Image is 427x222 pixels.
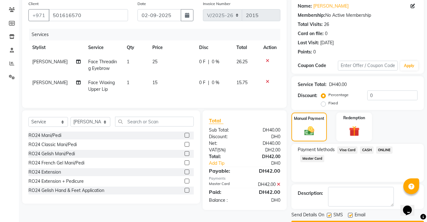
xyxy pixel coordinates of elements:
[245,147,285,153] div: DH2.00
[298,146,335,153] span: Payment Methods
[152,59,157,65] span: 25
[298,49,312,55] div: Points:
[313,3,349,9] a: [PERSON_NAME]
[29,29,285,40] div: Services
[298,40,319,46] div: Last Visit:
[28,187,104,194] div: RO24 Gelish Hand & Feet Application
[28,178,84,185] div: RO24 Extension + Pedicure
[245,167,285,175] div: DH42.00
[204,127,245,133] div: Sub Total:
[204,153,245,160] div: Total:
[245,197,285,204] div: DH0
[245,140,285,147] div: DH40.00
[204,181,245,188] div: Master Card
[204,147,245,153] div: ( )
[32,80,68,85] span: [PERSON_NAME]
[298,92,317,99] div: Discount:
[325,30,327,37] div: 0
[88,80,115,92] span: Face Waxing Upper Lip
[212,79,219,86] span: 0 %
[328,92,349,98] label: Percentage
[245,127,285,133] div: DH40.00
[209,147,217,153] span: VAT
[123,40,149,55] th: Qty
[28,160,84,166] div: RO24 French Gel Mani/Pedi
[346,125,363,138] img: _gift.svg
[204,167,245,175] div: Payable:
[203,1,230,7] label: Invoice Number
[298,12,418,19] div: No Active Membership
[28,1,39,7] label: Client
[298,62,338,69] div: Coupon Code
[28,40,84,55] th: Stylist
[298,190,323,197] div: Description:
[320,40,334,46] div: [DATE]
[245,133,285,140] div: DH0
[137,1,146,7] label: Date
[245,181,285,188] div: DH42.00
[209,176,280,181] div: Payments
[337,146,357,154] span: Visa Card
[152,80,157,85] span: 15
[127,80,129,85] span: 1
[204,197,245,204] div: Balance :
[301,125,317,137] img: _cash.svg
[199,59,205,65] span: 0 F
[252,160,285,167] div: DH0
[28,151,75,157] div: RO24 Gelish Mani/Pedi
[127,59,129,65] span: 1
[355,212,365,219] span: Email
[236,59,247,65] span: 26.25
[328,100,338,106] label: Fixed
[28,132,61,139] div: RO24 Mani/Pedi
[400,61,418,71] button: Apply
[400,197,421,216] iframe: chat widget
[333,212,343,219] span: SMS
[204,160,251,167] a: Add Tip
[313,49,316,55] div: 0
[294,116,324,121] label: Manual Payment
[233,40,259,55] th: Total
[298,3,312,9] div: Name:
[204,133,245,140] div: Discount:
[28,141,77,148] div: RO24 Classic Mani/Pedi
[245,188,285,196] div: DH42.00
[218,147,224,152] span: 5%
[88,59,117,71] span: Face Threading Eyebrow
[115,117,194,126] input: Search or Scan
[300,155,324,162] span: Master Card
[291,212,324,219] span: Send Details On
[298,21,323,28] div: Total Visits:
[84,40,123,55] th: Service
[204,188,245,196] div: Paid:
[298,81,326,88] div: Service Total:
[32,59,68,65] span: [PERSON_NAME]
[324,21,329,28] div: 26
[376,146,393,154] span: ONLINE
[298,12,325,19] div: Membership:
[149,40,195,55] th: Price
[329,81,347,88] div: DH40.00
[208,79,209,86] span: |
[28,169,61,176] div: RO24 Extension
[212,59,219,65] span: 0 %
[195,40,233,55] th: Disc
[338,61,398,71] input: Enter Offer / Coupon Code
[208,59,209,65] span: |
[236,80,247,85] span: 15.75
[209,117,223,124] span: Total
[298,30,324,37] div: Card on file:
[343,115,365,121] label: Redemption
[28,9,49,21] button: +971
[245,153,285,160] div: DH42.00
[259,40,280,55] th: Action
[204,140,245,147] div: Net:
[199,79,205,86] span: 0 F
[49,9,128,21] input: Search by Name/Mobile/Email/Code
[360,146,374,154] span: CASH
